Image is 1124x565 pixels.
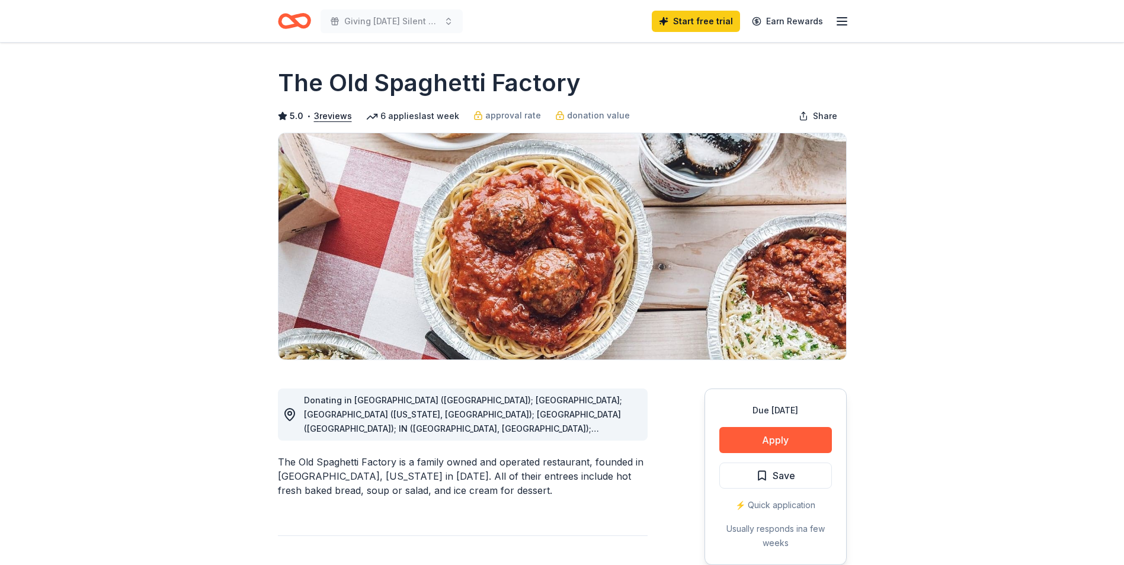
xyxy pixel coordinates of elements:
[719,463,832,489] button: Save
[366,109,459,123] div: 6 applies last week
[485,108,541,123] span: approval rate
[314,109,352,123] button: 3reviews
[652,11,740,32] a: Start free trial
[344,14,439,28] span: Giving [DATE] Silent Auction
[278,7,311,35] a: Home
[745,11,830,32] a: Earn Rewards
[719,403,832,418] div: Due [DATE]
[278,66,581,99] h1: The Old Spaghetti Factory
[773,468,795,483] span: Save
[306,111,310,121] span: •
[719,498,832,512] div: ⚡️ Quick application
[321,9,463,33] button: Giving [DATE] Silent Auction
[278,455,648,497] div: The Old Spaghetti Factory is a family owned and operated restaurant, founded in [GEOGRAPHIC_DATA]...
[567,108,630,123] span: donation value
[719,522,832,550] div: Usually responds in a few weeks
[304,395,625,561] span: Donating in [GEOGRAPHIC_DATA] ([GEOGRAPHIC_DATA]); [GEOGRAPHIC_DATA]; [GEOGRAPHIC_DATA] ([US_STAT...
[473,108,541,123] a: approval rate
[290,109,303,123] span: 5.0
[719,427,832,453] button: Apply
[789,104,847,128] button: Share
[555,108,630,123] a: donation value
[278,133,846,359] img: Image for The Old Spaghetti Factory
[813,109,837,123] span: Share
